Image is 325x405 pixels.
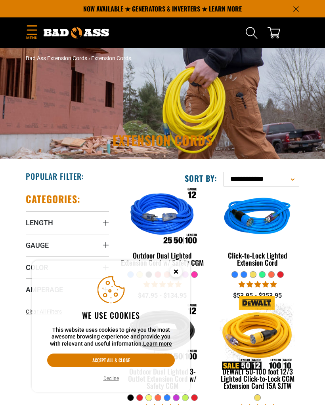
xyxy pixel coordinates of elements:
summary: Gauge [26,234,109,256]
a: blue Click-to-Lock Lighted Extension Cord [216,193,299,271]
nav: breadcrumbs [26,54,299,63]
a: Learn more [143,340,172,347]
summary: Menu [26,24,38,42]
summary: Length [26,211,109,234]
summary: Search [245,27,258,39]
div: DEWALT 50-100 foot 12/3 Lighted Click-to-Lock CGM Extension Cord 15A SJTW [216,368,299,389]
p: This website uses cookies to give you the most awesome browsing experience and provide you with r... [47,327,175,348]
img: DEWALT 50-100 foot 12/3 Lighted Click-to-Lock CGM Extension Cord 15A SJTW [216,296,300,371]
aside: Cookie Consent [32,260,190,393]
span: Amperage [26,285,63,294]
button: Decline [101,375,121,382]
img: blue [216,180,300,255]
h1: Extension Cords [26,134,299,146]
span: Length [26,218,53,227]
a: Clear All Filters [26,308,65,316]
span: Color [26,263,48,272]
a: Outdoor Dual Lighted 3-Outlet Extension Cord w/ Safety CGM Outdoor Dual Lighted 3-Outlet Extensio... [121,309,204,394]
button: Accept all & close [47,354,175,367]
a: Bad Ass Extension Cords [26,55,87,61]
span: › [88,55,90,61]
span: Gauge [26,241,49,250]
h2: We use cookies [47,310,175,320]
div: Click-to-Lock Lighted Extension Cord [216,252,299,266]
a: DEWALT 50-100 foot 12/3 Lighted Click-to-Lock CGM Extension Cord 15A SJTW DEWALT 50-100 foot 12/3... [216,309,299,394]
div: Outdoor Dual Lighted Extension Cord w/ Safety CGM [121,252,204,266]
label: Sort by: [185,173,217,183]
span: 4.87 stars [239,281,277,288]
img: Bad Ass Extension Cords [44,27,109,38]
span: Clear All Filters [26,308,62,315]
img: Outdoor Dual Lighted Extension Cord w/ Safety CGM [120,180,205,255]
h2: Categories: [26,193,80,205]
summary: Amperage [26,278,109,300]
span: Menu [26,35,38,41]
h2: Popular Filter: [26,171,84,181]
a: Outdoor Dual Lighted Extension Cord w/ Safety CGM Outdoor Dual Lighted Extension Cord w/ Safety CGM [121,193,204,271]
span: Extension Cords [91,55,131,61]
summary: Color [26,256,109,278]
div: $53.95 - $253.95 [216,291,299,300]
